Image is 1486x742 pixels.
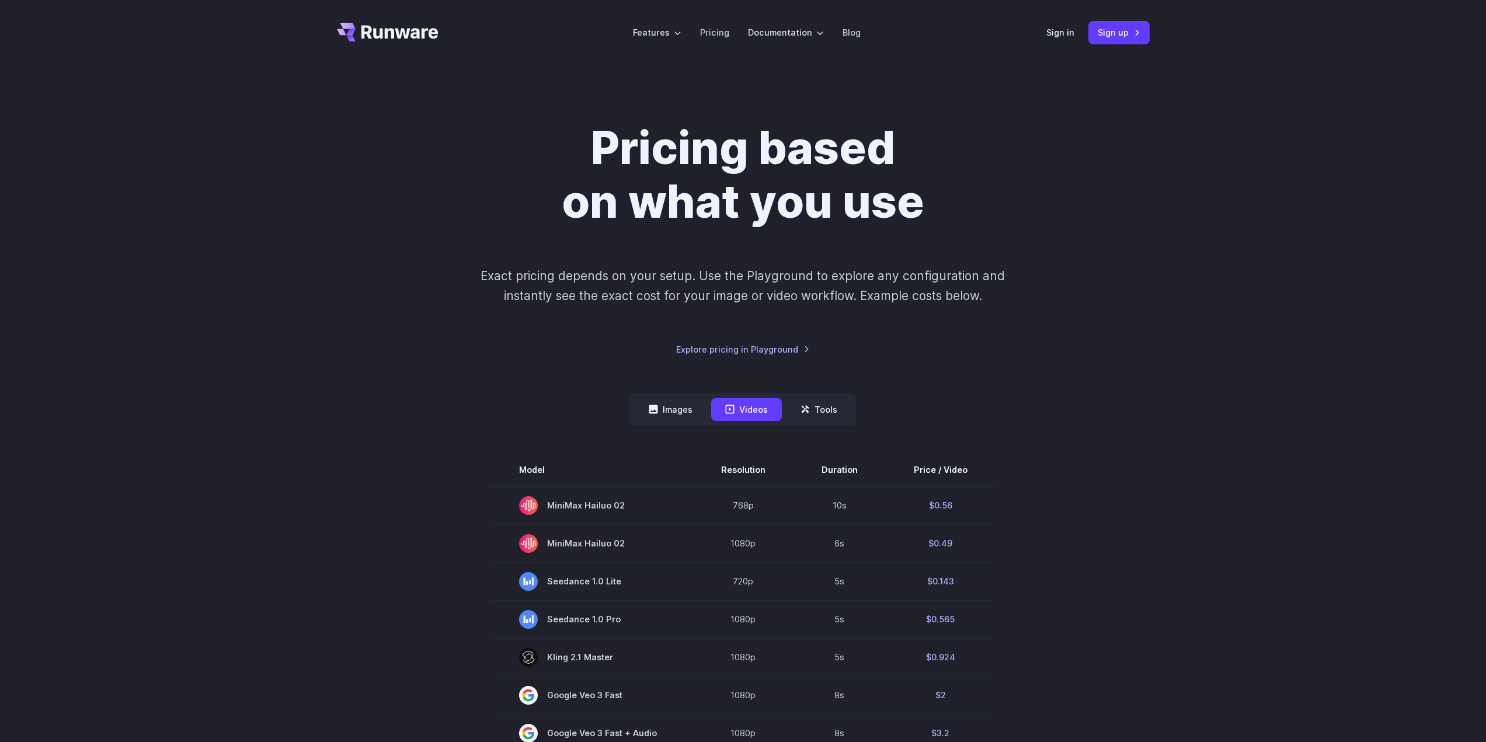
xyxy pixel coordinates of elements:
a: Explore pricing in Playground [676,343,810,356]
td: 1080p [693,638,794,676]
label: Features [633,26,681,39]
td: 768p [693,486,794,525]
td: $0.565 [886,600,996,638]
h1: Pricing based on what you use [418,121,1069,229]
a: Go to / [337,23,439,41]
a: Pricing [700,26,729,39]
p: Exact pricing depends on your setup. Use the Playground to explore any configuration and instantl... [458,266,1027,305]
td: 1080p [693,600,794,638]
td: $0.143 [886,562,996,600]
span: Google Veo 3 Fast [519,686,665,705]
a: Sign in [1046,26,1074,39]
th: Resolution [693,454,794,486]
span: MiniMax Hailuo 02 [519,496,665,515]
button: Images [635,398,707,421]
td: $0.49 [886,524,996,562]
td: 5s [794,638,886,676]
span: MiniMax Hailuo 02 [519,534,665,553]
a: Blog [843,26,861,39]
td: 720p [693,562,794,600]
span: Seedance 1.0 Lite [519,572,665,591]
td: 5s [794,600,886,638]
button: Tools [786,398,851,421]
button: Videos [711,398,782,421]
th: Price / Video [886,454,996,486]
span: Kling 2.1 Master [519,648,665,667]
a: Sign up [1088,21,1150,44]
td: 6s [794,524,886,562]
td: $0.56 [886,486,996,525]
td: 8s [794,676,886,714]
td: 1080p [693,524,794,562]
td: 1080p [693,676,794,714]
td: $2 [886,676,996,714]
td: 5s [794,562,886,600]
td: $0.924 [886,638,996,676]
span: Seedance 1.0 Pro [519,610,665,629]
td: 10s [794,486,886,525]
label: Documentation [748,26,824,39]
th: Model [491,454,693,486]
th: Duration [794,454,886,486]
